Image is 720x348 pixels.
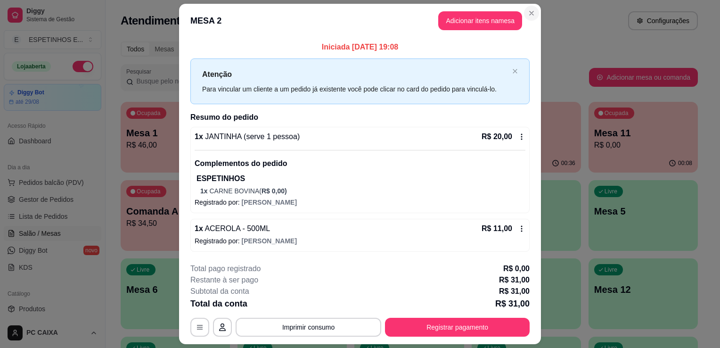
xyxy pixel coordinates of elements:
p: Restante à ser pago [190,274,258,286]
div: Para vincular um cliente a um pedido já existente você pode clicar no card do pedido para vinculá... [202,84,508,94]
p: Total da conta [190,297,247,310]
span: JANTINHA (serve 1 pessoa) [203,133,300,141]
p: ESPETINHOS [196,173,525,184]
p: CARNE BOVINA ( [200,186,525,196]
p: Registrado por: [195,198,525,207]
button: close [512,68,518,75]
p: 1 x [195,131,300,142]
button: Close [524,6,539,21]
p: Registrado por: [195,236,525,246]
p: R$ 11,00 [482,223,512,234]
span: [PERSON_NAME] [242,199,297,206]
span: ACEROLA - 500ML [203,224,270,232]
button: Imprimir consumo [236,318,381,337]
p: R$ 20,00 [482,131,512,142]
button: Adicionar itens namesa [438,11,522,30]
p: R$ 31,00 [499,286,530,297]
p: Atenção [202,68,508,80]
p: Iniciada [DATE] 19:08 [190,41,530,53]
span: [PERSON_NAME] [242,237,297,245]
p: Total pago registrado [190,263,261,274]
button: Registrar pagamento [385,318,530,337]
p: Complementos do pedido [195,158,525,169]
span: R$ 0,00 ) [262,187,287,195]
header: MESA 2 [179,4,541,38]
p: R$ 0,00 [503,263,530,274]
p: Subtotal da conta [190,286,249,297]
span: 1 x [200,187,209,195]
p: R$ 31,00 [495,297,530,310]
p: 1 x [195,223,270,234]
p: R$ 31,00 [499,274,530,286]
h2: Resumo do pedido [190,112,530,123]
